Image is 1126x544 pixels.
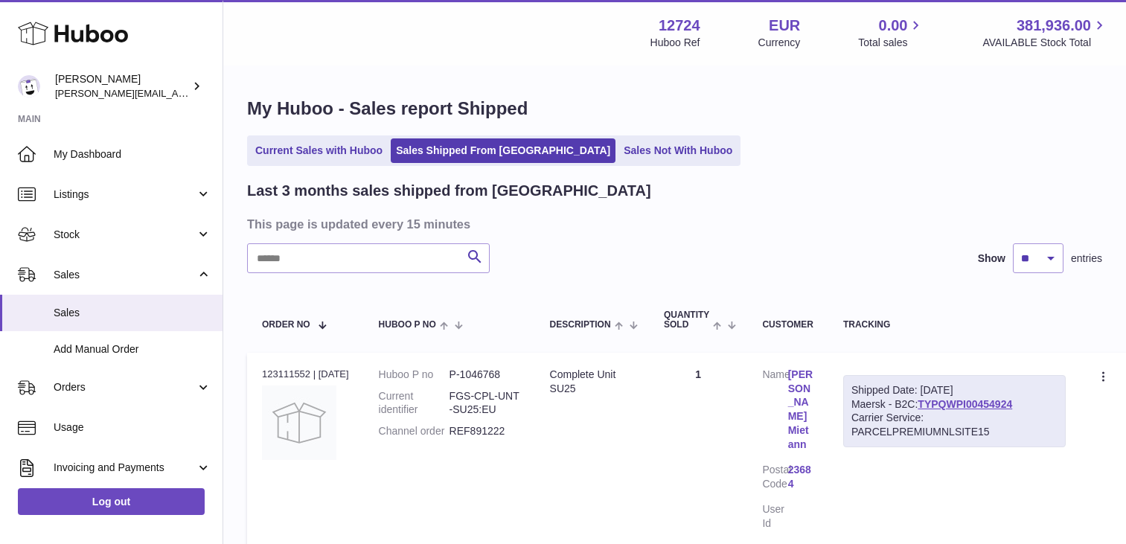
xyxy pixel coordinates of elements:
h3: This page is updated every 15 minutes [247,216,1098,232]
div: Huboo Ref [650,36,700,50]
a: Sales Shipped From [GEOGRAPHIC_DATA] [391,138,615,163]
span: Sales [54,306,211,320]
strong: EUR [769,16,800,36]
span: entries [1071,252,1102,266]
span: [PERSON_NAME][EMAIL_ADDRESS][DOMAIN_NAME] [55,87,298,99]
dt: Huboo P no [379,368,450,382]
a: TYPQWPI00454924 [918,398,1012,410]
span: Description [550,320,611,330]
a: 0.00 Total sales [858,16,924,50]
span: Sales [54,268,196,282]
span: AVAILABLE Stock Total [982,36,1108,50]
h1: My Huboo - Sales report Shipped [247,97,1102,121]
dd: REF891222 [450,424,520,438]
div: Carrier Service: PARCELPREMIUMNLSITE15 [851,411,1058,439]
div: Currency [758,36,801,50]
a: [PERSON_NAME] Mietann [788,368,813,452]
strong: 12724 [659,16,700,36]
div: Maersk - B2C: [843,375,1066,448]
span: My Dashboard [54,147,211,161]
div: Complete Unit SU25 [550,368,634,396]
span: Stock [54,228,196,242]
span: Orders [54,380,196,394]
div: Shipped Date: [DATE] [851,383,1058,397]
span: Quantity Sold [664,310,709,330]
span: Invoicing and Payments [54,461,196,475]
h2: Last 3 months sales shipped from [GEOGRAPHIC_DATA] [247,181,651,201]
label: Show [978,252,1005,266]
a: Sales Not With Huboo [618,138,738,163]
dt: User Id [762,502,787,531]
span: Usage [54,420,211,435]
span: 0.00 [879,16,908,36]
span: Order No [262,320,310,330]
span: 381,936.00 [1017,16,1091,36]
dd: P-1046768 [450,368,520,382]
a: Current Sales with Huboo [250,138,388,163]
span: Add Manual Order [54,342,211,356]
span: Huboo P no [379,320,436,330]
a: 23684 [788,463,813,491]
div: [PERSON_NAME] [55,72,189,100]
img: sebastian@ffern.co [18,75,40,97]
span: Total sales [858,36,924,50]
div: Customer [762,320,813,330]
img: no-photo.jpg [262,385,336,460]
a: Log out [18,488,205,515]
dt: Channel order [379,424,450,438]
div: 123111552 | [DATE] [262,368,349,381]
span: Listings [54,188,196,202]
div: Tracking [843,320,1066,330]
dt: Current identifier [379,389,450,417]
dt: Name [762,368,787,455]
a: 381,936.00 AVAILABLE Stock Total [982,16,1108,50]
dt: Postal Code [762,463,787,495]
dd: FGS-CPL-UNT-SU25:EU [450,389,520,417]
